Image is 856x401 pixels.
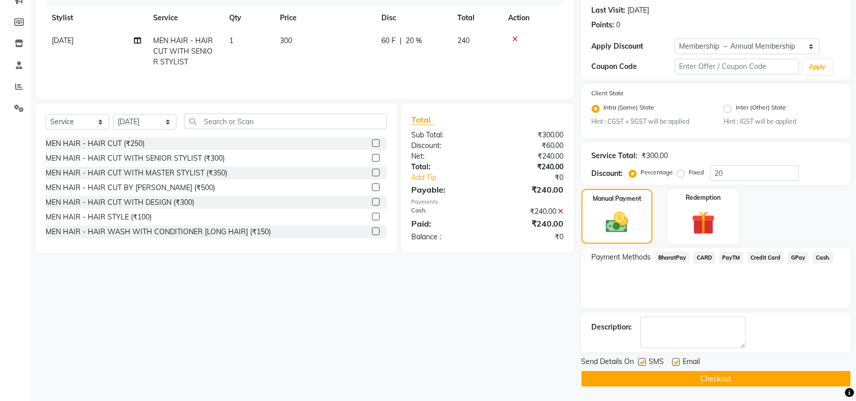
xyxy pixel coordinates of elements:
button: Apply [803,59,832,75]
span: GPay [788,252,809,264]
label: Percentage [641,168,673,177]
span: CARD [694,252,716,264]
span: SMS [649,356,664,369]
div: Apply Discount [592,41,675,52]
div: Coupon Code [592,61,675,72]
label: Redemption [686,193,721,202]
div: Sub Total: [404,130,488,140]
div: Total: [404,162,488,172]
small: Hint : IGST will be applied [724,117,840,126]
div: Payable: [404,184,488,196]
th: Service [147,7,223,29]
div: Description: [592,322,632,333]
button: Checkout [582,371,851,387]
th: Qty [223,7,274,29]
div: ₹300.00 [487,130,572,140]
div: [DATE] [628,5,650,16]
th: Price [274,7,375,29]
span: Email [683,356,700,369]
input: Enter Offer / Coupon Code [675,59,799,75]
div: MEN HAIR - HAIR CUT WITH MASTER STYLIST (₹350) [46,168,227,178]
div: Cash. [404,206,488,217]
span: 20 % [406,35,422,46]
div: MEN HAIR - HAIR CUT BY [PERSON_NAME] (₹500) [46,183,215,193]
img: _cash.svg [599,209,635,235]
div: ₹0 [502,172,572,183]
div: ₹0 [487,232,572,242]
div: Paid: [404,217,488,230]
div: Discount: [404,140,488,151]
label: Client State [592,89,624,98]
div: Balance : [404,232,488,242]
div: ₹240.00 [487,217,572,230]
div: ₹240.00 [487,184,572,196]
img: _gift.svg [685,208,723,237]
th: Action [502,7,564,29]
div: 0 [617,20,621,30]
small: Hint : CGST + SGST will be applied [592,117,708,126]
div: MEN HAIR - HAIR CUT WITH SENIOR STYLIST (₹300) [46,153,225,164]
div: Service Total: [592,151,638,161]
div: Last Visit: [592,5,626,16]
span: 240 [457,36,470,45]
div: Payments [411,198,564,206]
label: Inter (Other) State [736,103,786,115]
div: MEN HAIR - HAIR STYLE (₹100) [46,212,152,223]
th: Stylist [46,7,147,29]
span: Send Details On [582,356,634,369]
span: 60 F [381,35,396,46]
div: ₹300.00 [642,151,668,161]
span: Cash. [813,252,834,264]
div: ₹60.00 [487,140,572,151]
div: MEN HAIR - HAIR CUT WITH DESIGN (₹300) [46,197,194,208]
th: Total [451,7,502,29]
span: MEN HAIR - HAIR CUT WITH SENIOR STYLIST [153,36,213,66]
span: 1 [229,36,233,45]
div: ₹240.00 [487,206,572,217]
label: Fixed [689,168,704,177]
span: PayTM [720,252,744,264]
div: MEN HAIR - HAIR WASH WITH CONDITIONER [LONG HAIR] (₹150) [46,227,271,237]
span: | [400,35,402,46]
label: Intra (Same) State [604,103,655,115]
span: Credit Card [747,252,784,264]
th: Disc [375,7,451,29]
div: Net: [404,151,488,162]
span: 300 [280,36,292,45]
input: Search or Scan [184,114,387,129]
div: MEN HAIR - HAIR CUT (₹250) [46,138,145,149]
span: [DATE] [52,36,74,45]
label: Manual Payment [593,194,641,203]
div: Discount: [592,168,623,179]
span: BharatPay [655,252,690,264]
div: Points: [592,20,615,30]
a: Add Tip [404,172,502,183]
span: Total [411,115,435,125]
div: ₹240.00 [487,151,572,162]
div: ₹240.00 [487,162,572,172]
span: Payment Methods [592,252,651,263]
